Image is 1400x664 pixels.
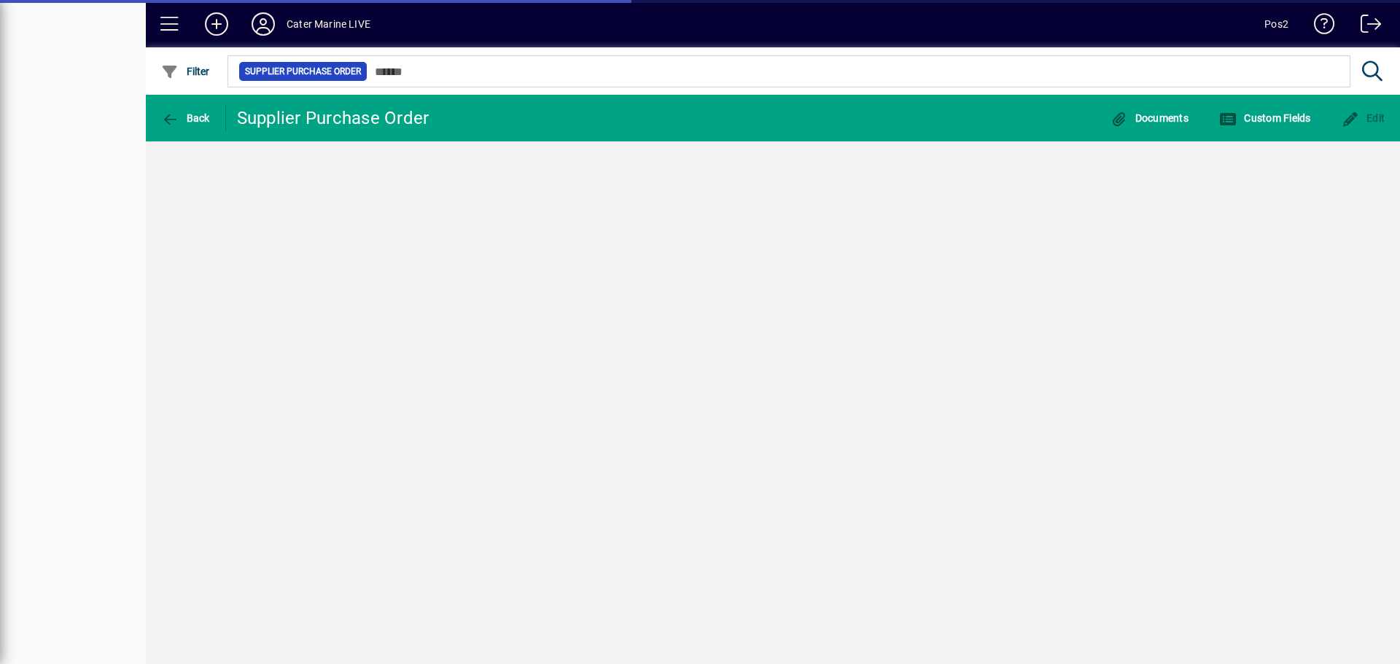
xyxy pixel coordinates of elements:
[1264,12,1288,36] div: Pos2
[1350,3,1382,50] a: Logout
[1106,105,1192,131] button: Documents
[1342,112,1385,124] span: Edit
[287,12,370,36] div: Cater Marine LIVE
[1338,105,1389,131] button: Edit
[237,106,429,130] div: Supplier Purchase Order
[157,58,214,85] button: Filter
[157,105,214,131] button: Back
[1216,105,1315,131] button: Custom Fields
[1303,3,1335,50] a: Knowledge Base
[240,11,287,37] button: Profile
[245,64,361,79] span: Supplier Purchase Order
[1219,112,1311,124] span: Custom Fields
[146,105,226,131] app-page-header-button: Back
[193,11,240,37] button: Add
[161,66,210,77] span: Filter
[161,112,210,124] span: Back
[1110,112,1189,124] span: Documents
